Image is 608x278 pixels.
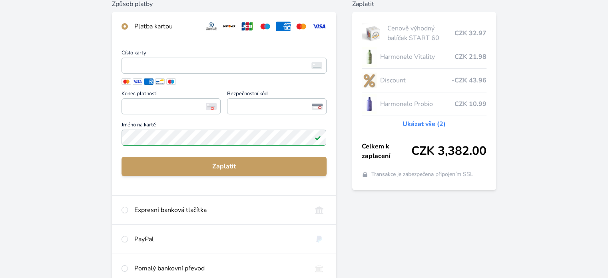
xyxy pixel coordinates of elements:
img: bankTransfer_IBAN.svg [312,264,327,273]
img: mc.svg [294,22,309,31]
img: paypal.svg [312,234,327,244]
span: CZK 3,382.00 [411,144,486,158]
span: Cenově výhodný balíček START 60 [387,24,454,43]
img: start.jpg [362,23,385,43]
input: Jméno na kartěPlatné pole [122,130,326,146]
span: Zaplatit [128,162,320,171]
span: Číslo karty [122,50,326,58]
div: PayPal [134,234,305,244]
img: card [311,62,322,69]
span: Discount [380,76,451,85]
span: Konec platnosti [122,91,221,98]
img: amex.svg [276,22,291,31]
div: Pomalý bankovní převod [134,264,305,273]
img: CLEAN_PROBIO_se_stinem_x-lo.jpg [362,94,377,114]
span: -CZK 43.96 [452,76,486,85]
span: Jméno na kartě [122,122,326,130]
span: Harmonelo Vitality [380,52,454,62]
span: CZK 32.97 [455,28,486,38]
span: Celkem k zaplacení [362,142,411,161]
img: Platné pole [315,134,321,141]
span: Harmonelo Probio [380,99,454,109]
img: maestro.svg [258,22,273,31]
span: CZK 10.99 [455,99,486,109]
img: visa.svg [312,22,327,31]
button: Zaplatit [122,157,326,176]
img: CLEAN_VITALITY_se_stinem_x-lo.jpg [362,47,377,67]
img: diners.svg [204,22,219,31]
iframe: Iframe pro datum vypršení platnosti [125,101,217,112]
iframe: Iframe pro číslo karty [125,60,323,71]
iframe: Iframe pro bezpečnostní kód [231,101,323,112]
div: Platba kartou [134,22,197,31]
span: Bezpečnostní kód [227,91,326,98]
span: Transakce je zabezpečena připojením SSL [371,170,473,178]
div: Expresní banková tlačítka [134,205,305,215]
img: discover.svg [222,22,237,31]
a: Ukázat vše (2) [403,119,446,129]
img: Konec platnosti [206,103,217,110]
img: discount-lo.png [362,70,377,90]
img: onlineBanking_CZ.svg [312,205,327,215]
span: CZK 21.98 [455,52,486,62]
img: jcb.svg [240,22,255,31]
